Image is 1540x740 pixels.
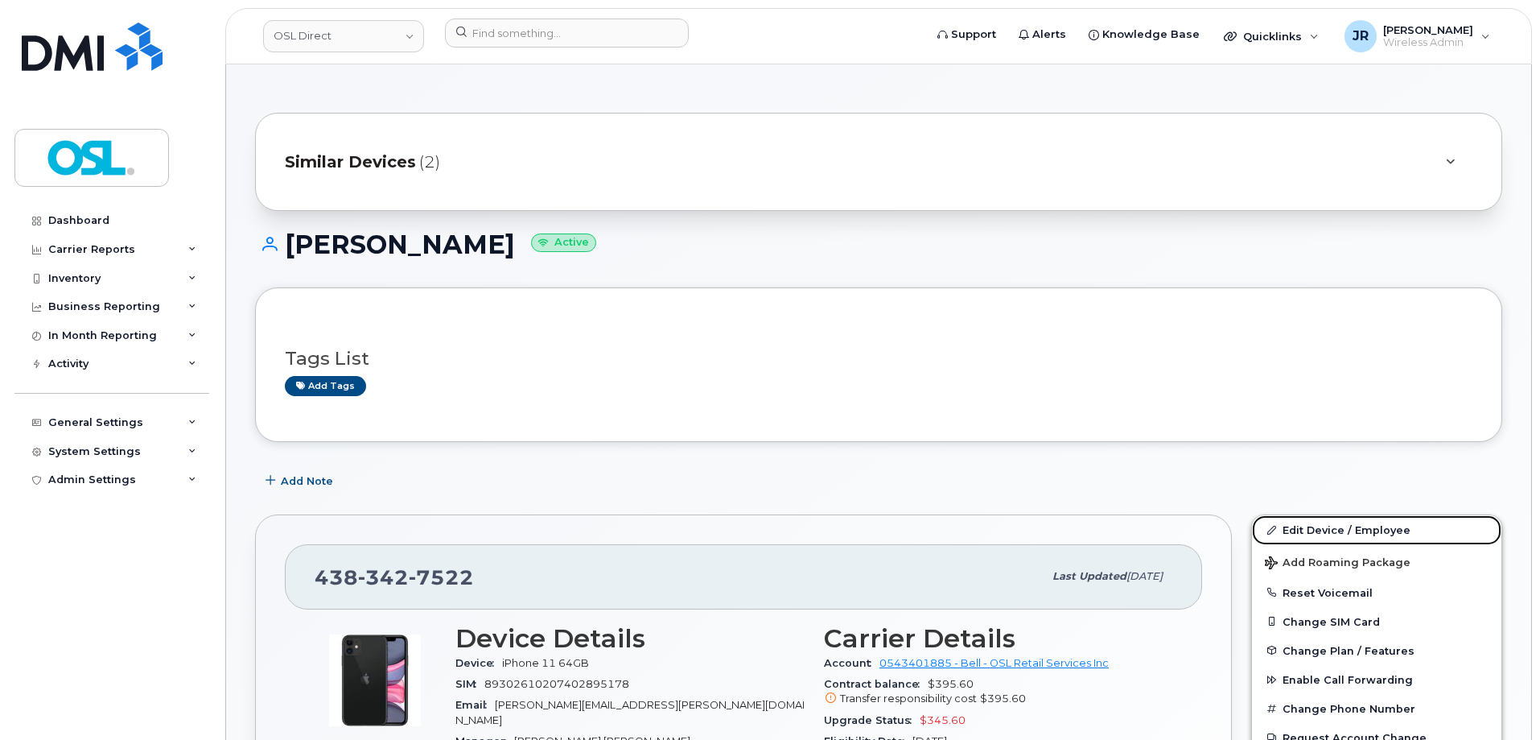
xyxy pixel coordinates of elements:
[409,565,474,589] span: 7522
[455,699,495,711] span: Email
[455,657,502,669] span: Device
[1252,636,1501,665] button: Change Plan / Features
[1252,665,1501,694] button: Enable Call Forwarding
[281,473,333,489] span: Add Note
[824,714,920,726] span: Upgrade Status
[358,565,409,589] span: 342
[879,657,1109,669] a: 0543401885 - Bell - OSL Retail Services Inc
[455,699,805,726] span: [PERSON_NAME][EMAIL_ADDRESS][PERSON_NAME][DOMAIN_NAME]
[920,714,966,726] span: $345.60
[824,657,879,669] span: Account
[315,565,474,589] span: 438
[824,624,1173,653] h3: Carrier Details
[1283,674,1413,686] span: Enable Call Forwarding
[455,678,484,690] span: SIM
[419,151,440,174] span: (2)
[1252,515,1501,544] a: Edit Device / Employee
[824,678,928,690] span: Contract balance
[1283,644,1414,656] span: Change Plan / Features
[1252,607,1501,636] button: Change SIM Card
[285,151,416,174] span: Similar Devices
[255,466,347,495] button: Add Note
[1052,570,1126,582] span: Last updated
[255,230,1502,258] h1: [PERSON_NAME]
[1252,578,1501,607] button: Reset Voicemail
[484,678,629,690] span: 89302610207402895178
[824,678,1173,707] span: $395.60
[531,234,596,252] small: Active
[1252,694,1501,723] button: Change Phone Number
[502,657,589,669] span: iPhone 11 64GB
[285,349,1472,369] h3: Tags List
[1126,570,1163,582] span: [DATE]
[980,692,1026,705] span: $395.60
[327,632,423,729] img: iPhone_11.jpg
[840,692,977,705] span: Transfer responsibility cost
[1252,545,1501,578] button: Add Roaming Package
[455,624,805,653] h3: Device Details
[285,376,366,396] a: Add tags
[1265,556,1410,572] span: Add Roaming Package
